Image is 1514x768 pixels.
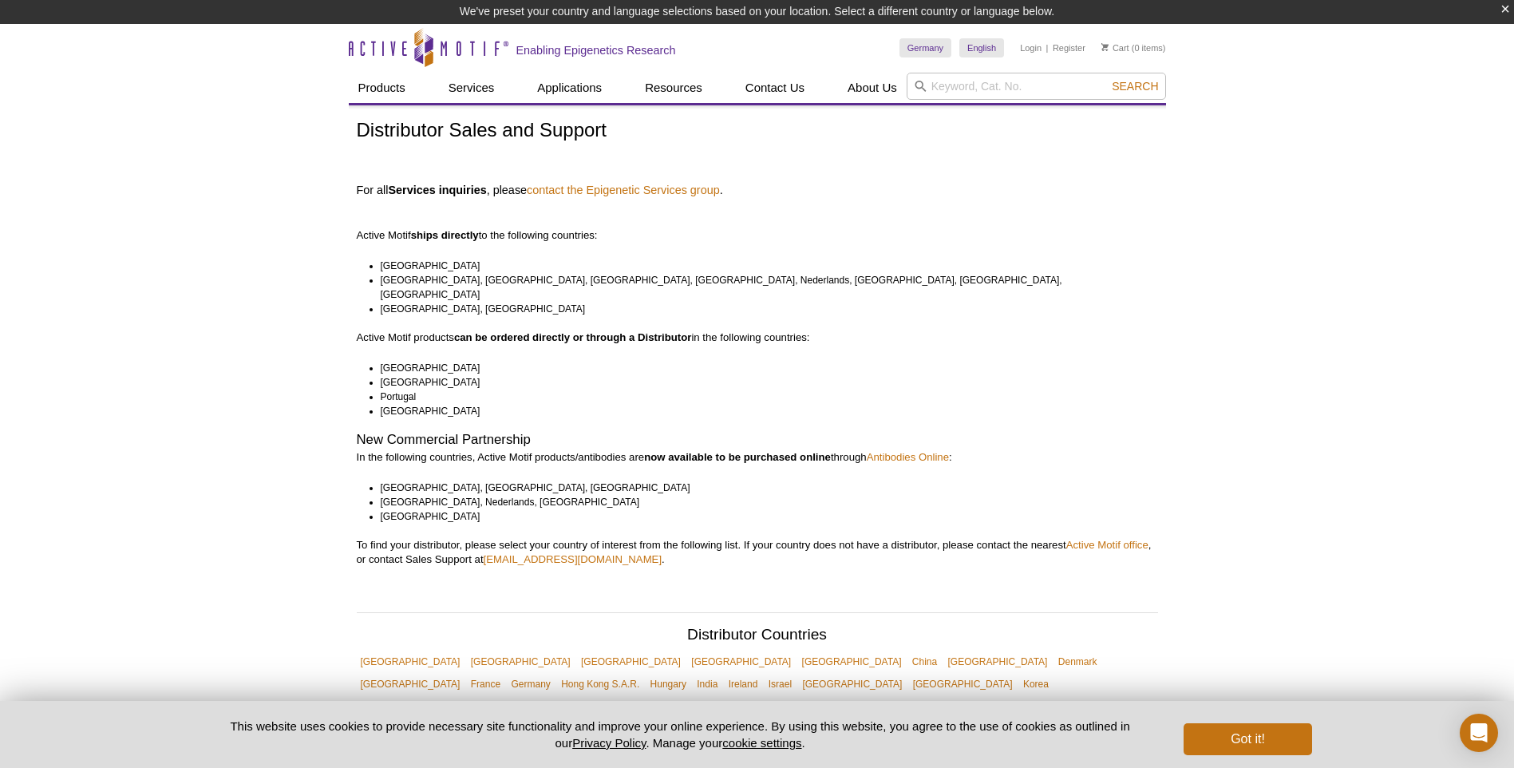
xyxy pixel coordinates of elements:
li: (0 items) [1101,38,1166,57]
p: In the following countries, Active Motif products/antibodies are through : [357,450,1158,465]
span: Search [1112,80,1158,93]
li: [GEOGRAPHIC_DATA] [381,375,1144,390]
a: [EMAIL_ADDRESS][DOMAIN_NAME] [484,553,662,565]
a: Privacy Policy [572,736,646,750]
a: Israel [765,673,796,695]
a: Services [439,73,504,103]
li: [GEOGRAPHIC_DATA], [GEOGRAPHIC_DATA], [GEOGRAPHIC_DATA] [381,481,1144,495]
a: [GEOGRAPHIC_DATA] [798,651,906,673]
a: Applications [528,73,611,103]
button: Search [1107,79,1163,93]
a: [GEOGRAPHIC_DATA] [866,695,974,718]
a: Resources [635,73,712,103]
strong: now available to be purchased online [644,451,831,463]
h4: For all , please . [357,183,1158,197]
p: To find your distributor, please select your country of interest from the following list. If your... [357,538,1158,567]
a: [GEOGRAPHIC_DATA] [709,695,816,718]
li: [GEOGRAPHIC_DATA], [GEOGRAPHIC_DATA], [GEOGRAPHIC_DATA], [GEOGRAPHIC_DATA], Nederlands, [GEOGRAPH... [381,273,1144,302]
a: Products [349,73,415,103]
p: Active Motif products in the following countries: [357,331,1158,345]
a: Register [1053,42,1085,53]
a: Germany [899,38,951,57]
h2: Enabling Epigenetics Research [516,43,676,57]
a: Portugal [820,695,864,718]
a: [GEOGRAPHIC_DATA] [944,651,1052,673]
a: Germany [507,673,554,695]
a: Denmark [1054,651,1101,673]
p: Active Motif to the following countries: [357,200,1158,243]
p: This website uses cookies to provide necessary site functionality and improve your online experie... [203,718,1158,751]
a: Hong Kong S.A.R. [557,673,643,695]
a: Login [1020,42,1042,53]
div: Open Intercom Messenger [1460,714,1498,752]
li: | [1046,38,1049,57]
strong: can be ordered directly or through a Distributor [454,331,692,343]
button: Got it! [1184,723,1311,755]
a: [GEOGRAPHIC_DATA] [687,651,795,673]
a: About Us [838,73,907,103]
li: Portugal [381,390,1144,404]
a: France [467,673,504,695]
li: [GEOGRAPHIC_DATA], [GEOGRAPHIC_DATA] [381,302,1144,316]
a: Ireland [725,673,762,695]
a: India [693,673,721,695]
a: [GEOGRAPHIC_DATA] [357,673,464,695]
strong: ships directly [411,229,479,241]
a: [GEOGRAPHIC_DATA] [909,673,1017,695]
h1: Distributor Sales and Support [357,120,1158,143]
li: [GEOGRAPHIC_DATA] [381,404,1144,418]
input: Keyword, Cat. No. [907,73,1166,100]
li: [GEOGRAPHIC_DATA], Nederlands, [GEOGRAPHIC_DATA] [381,495,1144,509]
a: [GEOGRAPHIC_DATA], The [467,695,596,718]
a: Active Motif office [1066,539,1148,551]
a: Antibodies Online [867,451,949,463]
h2: Distributor Countries [357,627,1158,647]
h2: New Commercial Partnership [357,433,1158,447]
a: [GEOGRAPHIC_DATA] [357,651,464,673]
a: English [959,38,1004,57]
a: contact the Epigenetic Services group [527,183,720,197]
a: [GEOGRAPHIC_DATA] [357,695,464,718]
button: cookie settings [722,736,801,750]
a: Hungary [646,673,690,695]
a: [GEOGRAPHIC_DATA] [467,651,575,673]
li: [GEOGRAPHIC_DATA] [381,361,1144,375]
strong: Services inquiries [388,184,486,196]
a: China [908,651,941,673]
a: Cart [1101,42,1129,53]
img: Your Cart [1101,43,1109,51]
li: [GEOGRAPHIC_DATA] [381,509,1144,524]
li: [GEOGRAPHIC_DATA] [381,259,1144,273]
a: [GEOGRAPHIC_DATA] [599,695,706,718]
a: [GEOGRAPHIC_DATA] [798,673,906,695]
a: Korea [1019,673,1053,695]
a: [GEOGRAPHIC_DATA] [577,651,685,673]
a: Contact Us [736,73,814,103]
a: [GEOGRAPHIC_DATA] [976,695,1084,718]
